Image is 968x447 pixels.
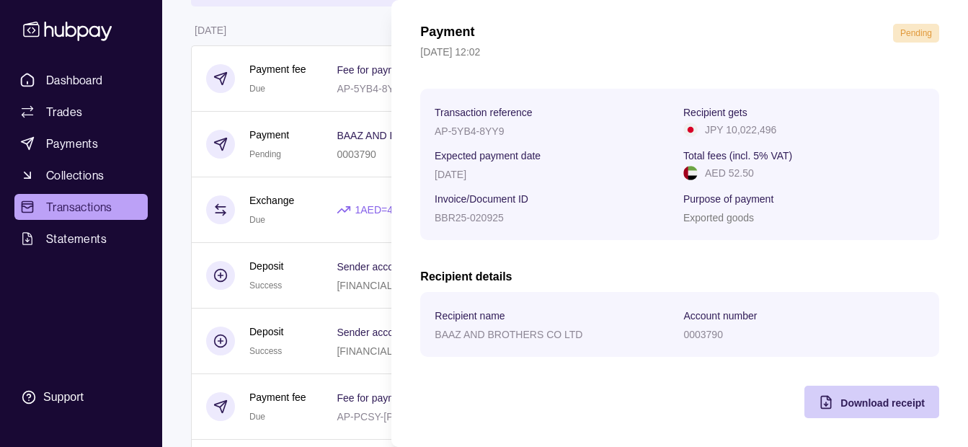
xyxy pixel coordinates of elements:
[683,310,757,322] p: Account number
[435,107,533,118] p: Transaction reference
[683,329,723,340] p: 0003790
[420,269,939,285] h2: Recipient details
[420,24,474,43] h1: Payment
[840,397,925,409] span: Download receipt
[705,122,776,138] p: JPY 10,022,496
[435,310,505,322] p: Recipient name
[420,44,939,60] p: [DATE] 12:02
[705,165,754,181] p: AED 52.50
[683,123,698,137] img: jp
[683,212,754,223] p: Exported goods
[900,28,932,38] span: Pending
[683,193,773,205] p: Purpose of payment
[435,212,504,223] p: BBR25-020925
[683,150,792,161] p: Total fees (incl. 5% VAT)
[683,107,747,118] p: Recipient gets
[804,386,939,418] button: Download receipt
[683,166,698,180] img: ae
[435,125,505,137] p: AP-5YB4-8YY9
[435,169,466,180] p: [DATE]
[435,193,528,205] p: Invoice/Document ID
[435,150,541,161] p: Expected payment date
[435,329,582,340] p: BAAZ AND BROTHERS CO LTD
